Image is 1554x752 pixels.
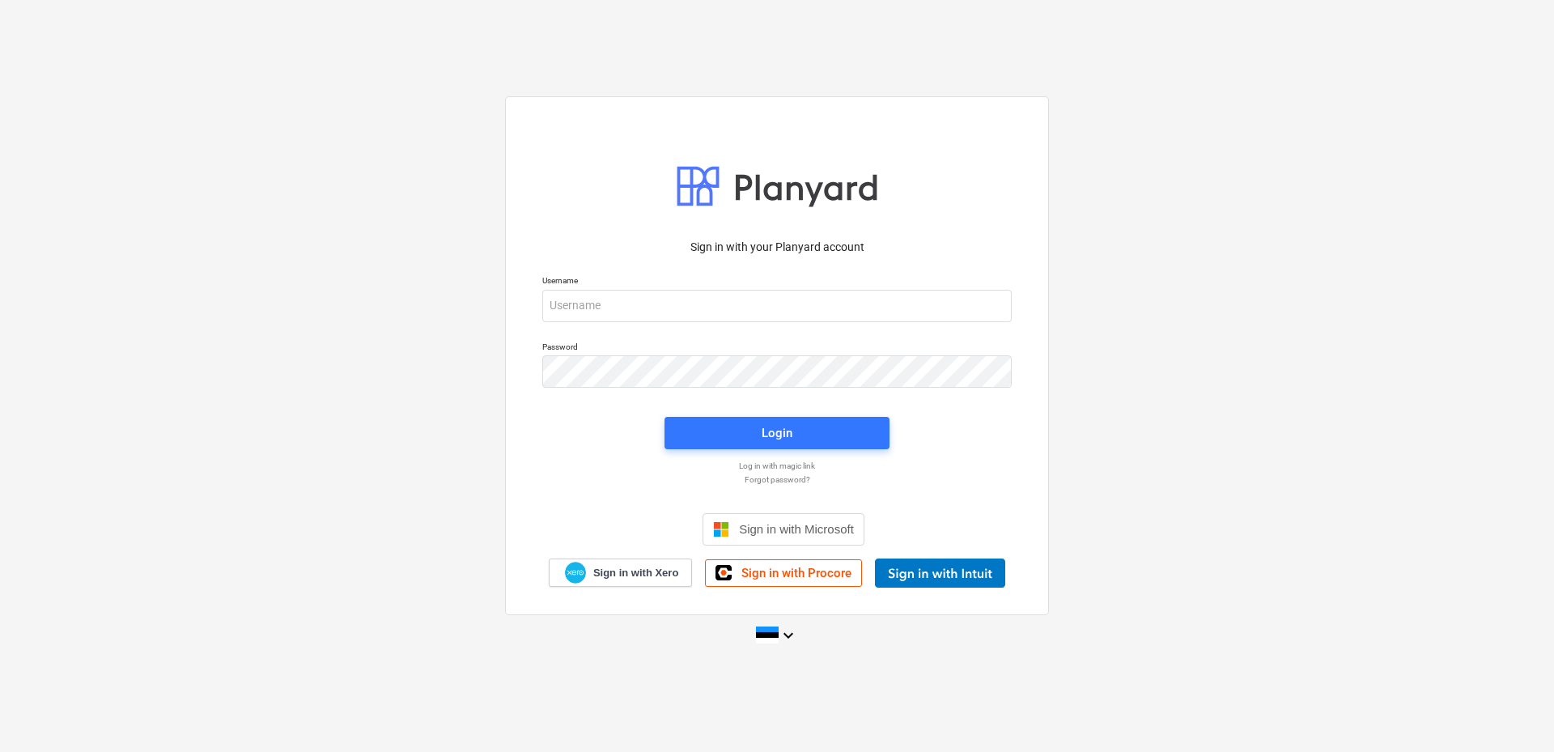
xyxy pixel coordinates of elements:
[664,417,890,449] button: Login
[549,559,693,587] a: Sign in with Xero
[779,626,798,645] i: keyboard_arrow_down
[542,342,1012,355] p: Password
[534,474,1020,485] a: Forgot password?
[705,559,862,587] a: Sign in with Procore
[542,275,1012,289] p: Username
[565,562,586,584] img: Xero logo
[741,566,851,580] span: Sign in with Procore
[739,522,854,536] span: Sign in with Microsoft
[762,423,792,444] div: Login
[713,521,729,537] img: Microsoft logo
[542,290,1012,322] input: Username
[593,566,678,580] span: Sign in with Xero
[534,461,1020,471] a: Log in with magic link
[542,239,1012,256] p: Sign in with your Planyard account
